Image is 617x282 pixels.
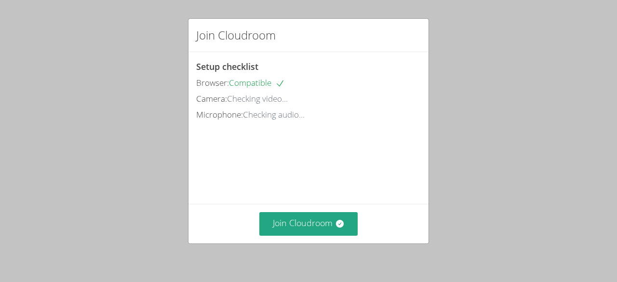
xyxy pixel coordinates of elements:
[196,93,227,104] span: Camera:
[196,27,276,44] h2: Join Cloudroom
[196,109,243,120] span: Microphone:
[196,61,258,72] span: Setup checklist
[196,77,229,88] span: Browser:
[229,77,285,88] span: Compatible
[227,93,288,104] span: Checking video...
[243,109,305,120] span: Checking audio...
[259,212,358,236] button: Join Cloudroom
